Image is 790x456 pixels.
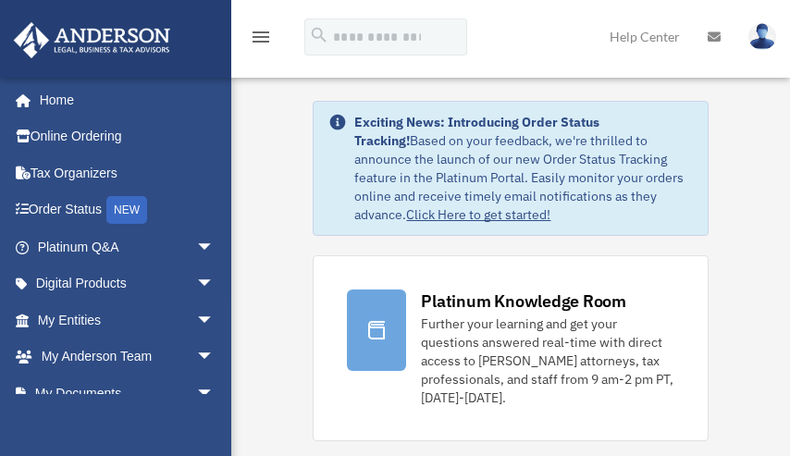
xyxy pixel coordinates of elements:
[196,265,233,303] span: arrow_drop_down
[13,154,242,191] a: Tax Organizers
[106,196,147,224] div: NEW
[13,339,242,376] a: My Anderson Teamarrow_drop_down
[13,118,242,155] a: Online Ordering
[421,290,626,313] div: Platinum Knowledge Room
[354,114,599,149] strong: Exciting News: Introducing Order Status Tracking!
[196,375,233,413] span: arrow_drop_down
[313,255,708,441] a: Platinum Knowledge Room Further your learning and get your questions answered real-time with dire...
[421,314,673,407] div: Further your learning and get your questions answered real-time with direct access to [PERSON_NAM...
[196,302,233,339] span: arrow_drop_down
[13,302,242,339] a: My Entitiesarrow_drop_down
[406,206,550,223] a: Click Here to get started!
[196,228,233,266] span: arrow_drop_down
[309,25,329,45] i: search
[13,228,242,265] a: Platinum Q&Aarrow_drop_down
[13,191,242,229] a: Order StatusNEW
[13,375,242,412] a: My Documentsarrow_drop_down
[13,81,233,118] a: Home
[13,265,242,302] a: Digital Productsarrow_drop_down
[748,23,776,50] img: User Pic
[250,32,272,48] a: menu
[8,22,176,58] img: Anderson Advisors Platinum Portal
[354,113,692,224] div: Based on your feedback, we're thrilled to announce the launch of our new Order Status Tracking fe...
[250,26,272,48] i: menu
[196,339,233,376] span: arrow_drop_down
